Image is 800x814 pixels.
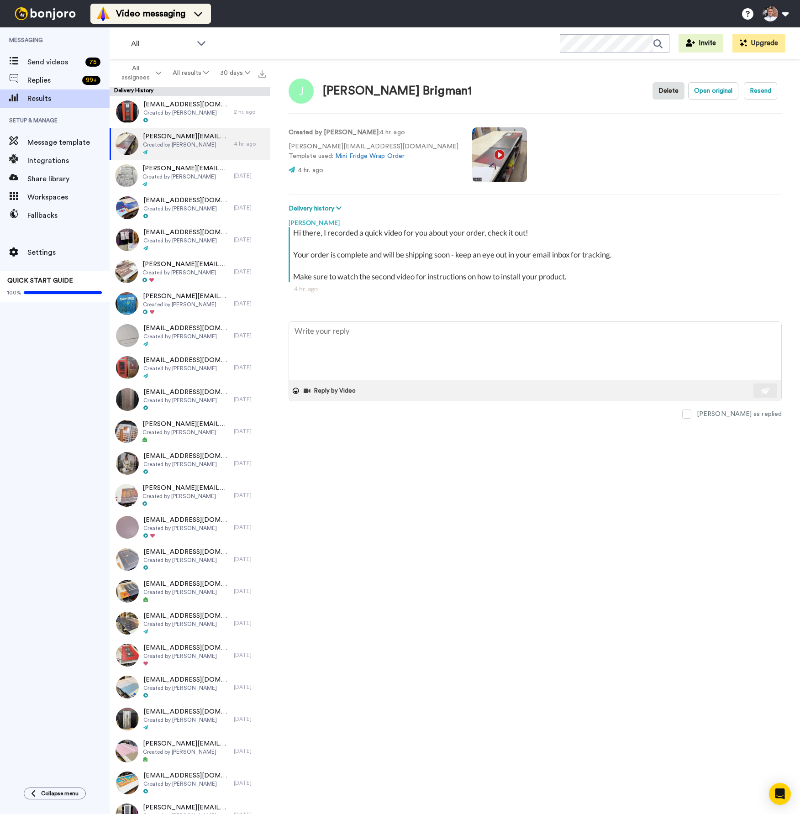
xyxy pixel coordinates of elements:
[11,7,79,20] img: bj-logo-header-white.svg
[214,65,256,81] button: 30 days
[110,479,270,511] a: [PERSON_NAME][EMAIL_ADDRESS][PERSON_NAME][DOMAIN_NAME]Created by [PERSON_NAME][DATE]
[116,196,139,219] img: 24a34a02-716b-4f1d-952e-ecf20ab16a58-thumb.jpg
[679,34,723,53] button: Invite
[142,429,229,436] span: Created by [PERSON_NAME]
[143,356,229,365] span: [EMAIL_ADDRESS][DOMAIN_NAME]
[688,82,738,100] button: Open original
[143,100,229,109] span: [EMAIL_ADDRESS][DOMAIN_NAME]
[234,683,266,691] div: [DATE]
[7,278,73,284] span: QUICK START GUIDE
[110,767,270,799] a: [EMAIL_ADDRESS][DOMAIN_NAME]Created by [PERSON_NAME][DATE]
[234,204,266,211] div: [DATE]
[142,483,229,493] span: [PERSON_NAME][EMAIL_ADDRESS][PERSON_NAME][DOMAIN_NAME]
[115,484,138,507] img: 99f3824f-56eb-4b53-8b31-3a02960d6d88-thumb.jpg
[143,324,229,333] span: [EMAIL_ADDRESS][DOMAIN_NAME]
[110,288,270,320] a: [PERSON_NAME][EMAIL_ADDRESS][DOMAIN_NAME]Created by [PERSON_NAME][DATE]
[289,79,314,104] img: Image of Jennifer brigman1
[769,783,791,805] div: Open Intercom Messenger
[289,129,379,136] strong: Created by [PERSON_NAME]
[116,7,185,20] span: Video messaging
[143,803,229,812] span: [PERSON_NAME][EMAIL_ADDRESS][DOMAIN_NAME]
[234,715,266,723] div: [DATE]
[7,289,21,296] span: 100%
[143,547,229,557] span: [EMAIL_ADDRESS][DOMAIN_NAME]
[27,192,110,203] span: Workspaces
[110,256,270,288] a: [PERSON_NAME][EMAIL_ADDRESS][PERSON_NAME][DOMAIN_NAME]Created by [PERSON_NAME][DATE]
[116,356,139,379] img: 35732a63-be5f-4110-aac8-54f63af2f9bd-thumb.jpg
[117,64,154,82] span: All assignees
[143,739,229,748] span: [PERSON_NAME][EMAIL_ADDRESS][DOMAIN_NAME]
[143,228,229,237] span: [EMAIL_ADDRESS][DOMAIN_NAME]
[110,575,270,607] a: [EMAIL_ADDRESS][DOMAIN_NAME]Created by [PERSON_NAME][DATE]
[143,579,229,588] span: [EMAIL_ADDRESS][DOMAIN_NAME]
[234,779,266,787] div: [DATE]
[653,82,684,100] button: Delete
[142,420,229,429] span: [PERSON_NAME][EMAIL_ADDRESS][PERSON_NAME][DOMAIN_NAME]
[143,643,229,652] span: [EMAIL_ADDRESS][DOMAIN_NAME]
[234,268,266,275] div: [DATE]
[234,172,266,179] div: [DATE]
[142,164,229,173] span: [PERSON_NAME][EMAIL_ADDRESS][PERSON_NAME][DOMAIN_NAME]
[116,676,139,698] img: ec9effb6-15ab-48a3-9366-25a6fff61af4-thumb.jpg
[116,644,139,667] img: 383e5648-f7a0-43b8-bfa3-db5cb2929f8c-thumb.jpg
[143,515,229,525] span: [EMAIL_ADDRESS][DOMAIN_NAME]
[110,128,270,160] a: [PERSON_NAME][EMAIL_ADDRESS][DOMAIN_NAME]Created by [PERSON_NAME]4 hr. ago
[289,142,458,161] p: [PERSON_NAME][EMAIL_ADDRESS][DOMAIN_NAME] Template used:
[298,167,323,173] span: 4 hr. ago
[143,292,229,301] span: [PERSON_NAME][EMAIL_ADDRESS][DOMAIN_NAME]
[110,607,270,639] a: [EMAIL_ADDRESS][DOMAIN_NAME]Created by [PERSON_NAME][DATE]
[143,365,229,372] span: Created by [PERSON_NAME]
[131,38,192,49] span: All
[289,214,782,227] div: [PERSON_NAME]
[744,82,777,100] button: Resend
[143,109,229,116] span: Created by [PERSON_NAME]
[143,132,229,141] span: [PERSON_NAME][EMAIL_ADDRESS][DOMAIN_NAME]
[761,387,771,394] img: send-white.svg
[143,452,229,461] span: [EMAIL_ADDRESS][DOMAIN_NAME]
[110,447,270,479] a: [EMAIL_ADDRESS][DOMAIN_NAME]Created by [PERSON_NAME][DATE]
[116,548,139,571] img: e90b196f-bf23-4674-8892-fe3a163d21c4-thumb.jpg
[27,247,110,258] span: Settings
[110,96,270,128] a: [EMAIL_ADDRESS][DOMAIN_NAME]Created by [PERSON_NAME]2 hr. ago
[116,100,139,123] img: 1068c979-86a4-4749-b64e-5177af61d716-thumb.jpg
[234,556,266,563] div: [DATE]
[143,196,229,205] span: [EMAIL_ADDRESS][DOMAIN_NAME]
[143,237,229,244] span: Created by [PERSON_NAME]
[143,707,229,716] span: [EMAIL_ADDRESS][DOMAIN_NAME]
[116,612,139,635] img: 434e6f23-13e5-4e9c-8563-bf53c5b2d5d0-thumb.jpg
[82,76,100,85] div: 99 +
[258,70,266,78] img: export.svg
[294,284,776,294] div: 4 hr. ago
[110,671,270,703] a: [EMAIL_ADDRESS][DOMAIN_NAME]Created by [PERSON_NAME][DATE]
[143,611,229,620] span: [EMAIL_ADDRESS][DOMAIN_NAME]
[116,388,139,411] img: 158b12f0-98a1-4550-8657-ba5d8f008ef7-thumb.jpg
[335,153,405,159] a: Mini Fridge Wrap Order
[41,790,79,797] span: Collapse menu
[143,588,229,596] span: Created by [PERSON_NAME]
[116,772,139,794] img: e7e5a738-f598-4e65-a7aa-71e18591034c-thumb.jpg
[111,60,167,86] button: All assignees
[234,588,266,595] div: [DATE]
[142,260,229,269] span: [PERSON_NAME][EMAIL_ADDRESS][PERSON_NAME][DOMAIN_NAME]
[27,173,110,184] span: Share library
[143,388,229,397] span: [EMAIL_ADDRESS][DOMAIN_NAME]
[143,652,229,660] span: Created by [PERSON_NAME]
[27,93,110,104] span: Results
[293,227,779,282] div: Hi there, I recorded a quick video for you about your order, check it out! Your order is complete...
[110,735,270,767] a: [PERSON_NAME][EMAIL_ADDRESS][DOMAIN_NAME]Created by [PERSON_NAME][DATE]
[142,269,229,276] span: Created by [PERSON_NAME]
[27,210,110,221] span: Fallbacks
[143,771,229,780] span: [EMAIL_ADDRESS][DOMAIN_NAME]
[96,6,111,21] img: vm-color.svg
[110,511,270,543] a: [EMAIL_ADDRESS][DOMAIN_NAME]Created by [PERSON_NAME][DATE]
[110,192,270,224] a: [EMAIL_ADDRESS][DOMAIN_NAME]Created by [PERSON_NAME][DATE]
[110,383,270,415] a: [EMAIL_ADDRESS][DOMAIN_NAME]Created by [PERSON_NAME][DATE]
[143,684,229,692] span: Created by [PERSON_NAME]
[143,333,229,340] span: Created by [PERSON_NAME]
[85,58,100,67] div: 75
[143,461,229,468] span: Created by [PERSON_NAME]
[143,397,229,404] span: Created by [PERSON_NAME]
[143,205,229,212] span: Created by [PERSON_NAME]
[27,57,82,68] span: Send videos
